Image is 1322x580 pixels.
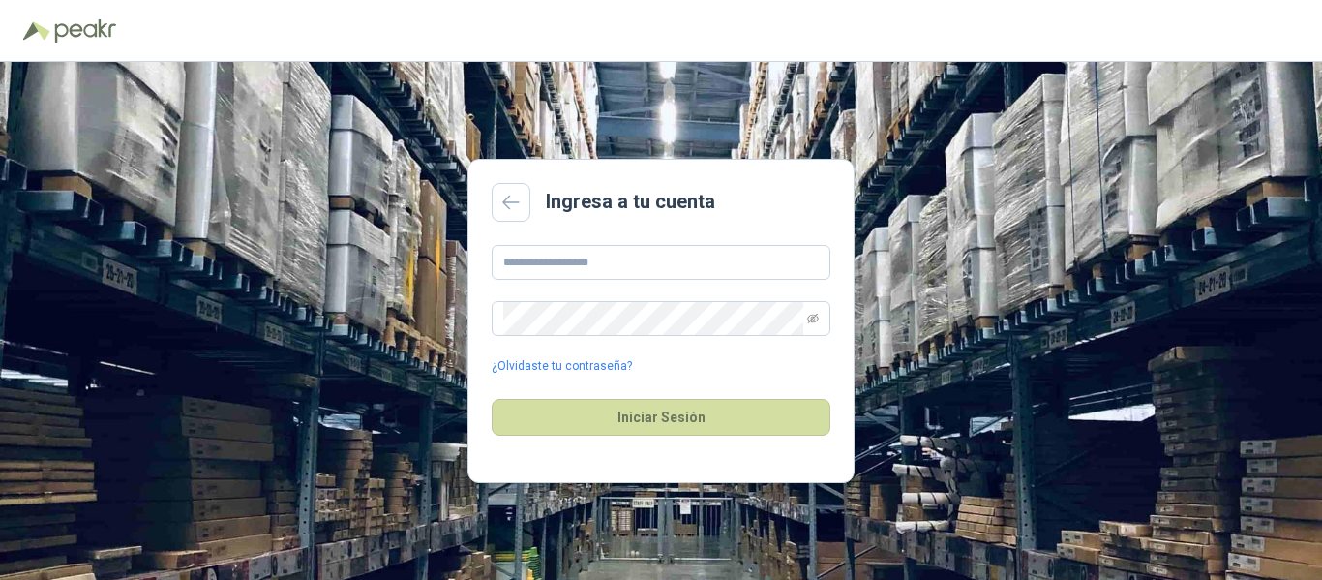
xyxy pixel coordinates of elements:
button: Iniciar Sesión [492,399,830,436]
a: ¿Olvidaste tu contraseña? [492,357,632,376]
img: Logo [23,21,50,41]
h2: Ingresa a tu cuenta [546,187,715,217]
span: eye-invisible [807,313,819,324]
img: Peakr [54,19,116,43]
